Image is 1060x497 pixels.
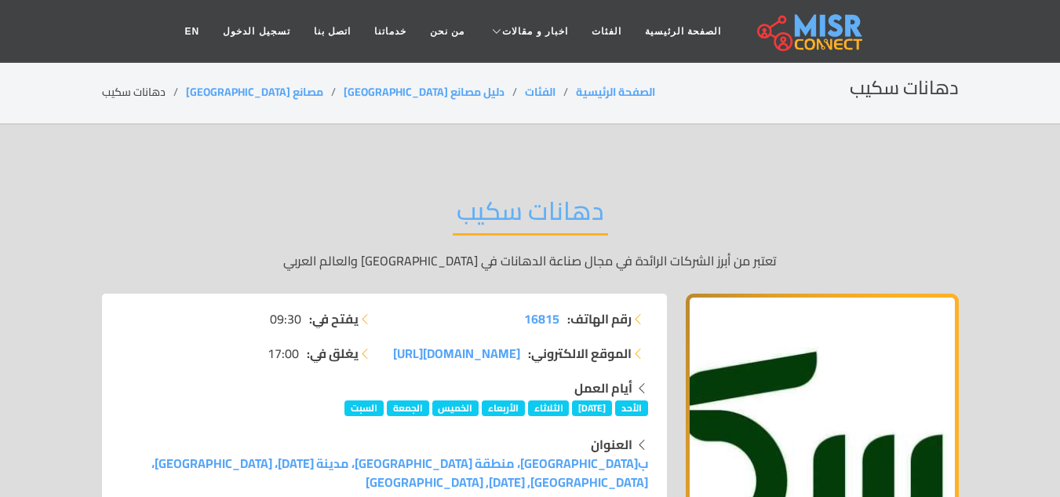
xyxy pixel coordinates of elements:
[268,344,299,363] span: 17:00
[390,342,520,365] span: [DOMAIN_NAME][URL].
[591,433,632,456] strong: العنوان
[432,400,479,416] span: الخميس
[528,344,632,363] strong: الموقع الالكتروني:
[633,16,733,46] a: الصفحة الرئيسية
[502,24,568,38] span: اخبار و مقالات
[476,16,580,46] a: اخبار و مقالات
[615,400,648,416] span: الأحد
[362,16,418,46] a: خدماتنا
[390,344,520,363] a: [DOMAIN_NAME][URL].
[344,82,505,102] a: دليل مصانع [GEOGRAPHIC_DATA]
[572,400,612,416] span: [DATE]
[418,16,476,46] a: من نحن
[309,309,359,328] strong: يفتح في:
[524,307,559,331] span: 16815
[524,309,559,328] a: 16815
[186,82,323,102] a: مصانع [GEOGRAPHIC_DATA]
[270,309,301,328] span: 09:30
[387,400,429,416] span: الجمعة
[453,196,608,236] h2: دهانات سكيب
[757,12,862,51] img: main.misr_connect
[528,400,570,416] span: الثلاثاء
[482,400,525,416] span: الأربعاء
[567,309,632,328] strong: رقم الهاتف:
[576,82,655,102] a: الصفحة الرئيسية
[307,344,359,363] strong: يغلق في:
[302,16,362,46] a: اتصل بنا
[151,451,648,494] a: ب[GEOGRAPHIC_DATA]، منطقة [GEOGRAPHIC_DATA]، مدينة [DATE]، [GEOGRAPHIC_DATA]، [GEOGRAPHIC_DATA], ...
[580,16,633,46] a: الفئات
[344,400,384,416] span: السبت
[850,77,959,100] h2: دهانات سكيب
[173,16,212,46] a: EN
[102,251,959,270] p: تعتبر من أبرز الشركات الرائدة في مجال صناعة الدهانات في [GEOGRAPHIC_DATA] والعالم العربي
[574,376,632,400] strong: أيام العمل
[211,16,301,46] a: تسجيل الدخول
[102,84,186,100] li: دهانات سكيب
[525,82,555,102] a: الفئات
